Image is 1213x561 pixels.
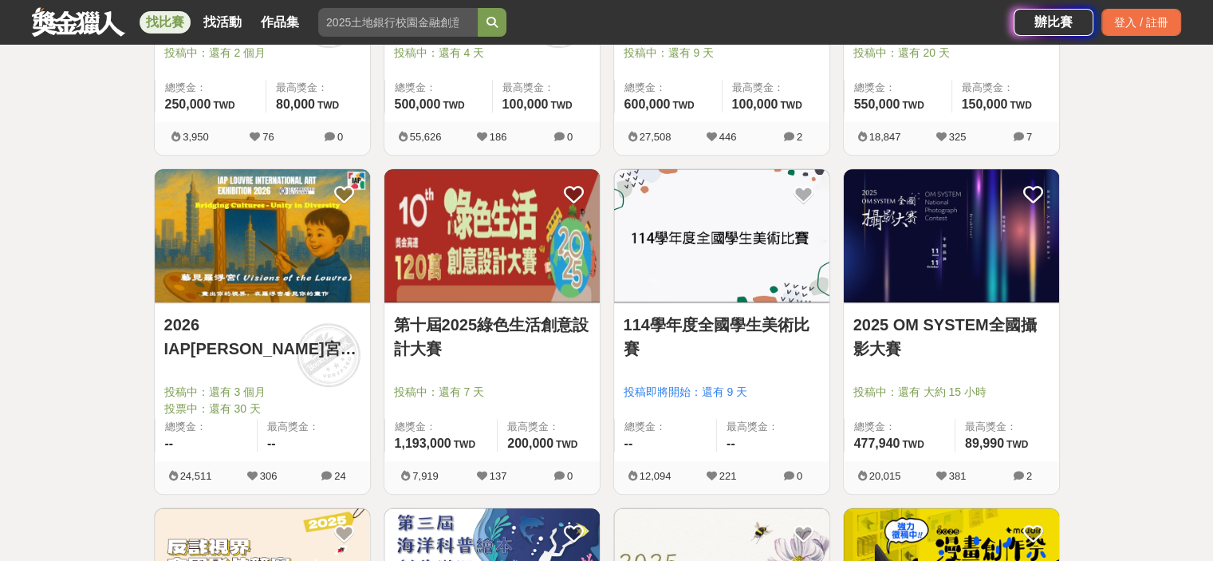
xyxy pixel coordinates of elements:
span: 550,000 [854,97,900,111]
a: 114學年度全國學生美術比賽 [624,313,820,361]
span: 100,000 [502,97,549,111]
span: 最高獎金： [732,80,820,96]
span: 200,000 [507,437,553,450]
span: 55,626 [410,131,442,143]
span: 1,193,000 [395,437,451,450]
span: 0 [337,131,343,143]
span: 20,015 [869,470,901,482]
span: 最高獎金： [276,80,360,96]
span: 2 [1026,470,1032,482]
span: 總獎金： [395,80,482,96]
span: 7,919 [412,470,439,482]
span: TWD [317,100,339,111]
span: 89,990 [965,437,1004,450]
span: 最高獎金： [727,419,820,435]
span: 最高獎金： [502,80,590,96]
a: 找活動 [197,11,248,34]
span: TWD [213,100,234,111]
span: -- [727,437,735,450]
span: 186 [490,131,507,143]
span: TWD [902,439,924,450]
span: 最高獎金： [507,419,589,435]
a: 作品集 [254,11,305,34]
span: 3,950 [183,131,209,143]
span: 0 [567,131,573,143]
span: 7 [1026,131,1032,143]
span: 投稿中：還有 9 天 [624,45,820,61]
span: 投票中：還有 30 天 [164,401,360,417]
span: 446 [719,131,737,143]
span: 24 [334,470,345,482]
span: 306 [260,470,278,482]
span: TWD [1010,100,1031,111]
span: TWD [780,100,801,111]
span: -- [624,437,633,450]
a: 2025 OM SYSTEM全國攝影大賽 [853,313,1050,361]
span: 投稿中：還有 7 天 [394,384,590,401]
span: 27,508 [640,131,671,143]
span: TWD [902,100,924,111]
span: TWD [556,439,577,450]
span: 12,094 [640,470,671,482]
span: 總獎金： [395,419,488,435]
a: 辦比賽 [1014,9,1093,36]
span: -- [165,437,174,450]
span: 總獎金： [854,419,945,435]
span: 18,847 [869,131,901,143]
span: 最高獎金： [962,80,1050,96]
a: 2026 IAP[PERSON_NAME]宮國際藝術展徵件 [164,313,360,361]
span: 投稿中：還有 4 天 [394,45,590,61]
img: Cover Image [155,169,370,302]
span: 150,000 [962,97,1008,111]
span: TWD [550,100,572,111]
span: 投稿中：還有 大約 15 小時 [853,384,1050,401]
span: 總獎金： [624,80,712,96]
span: 24,511 [180,470,212,482]
span: 137 [490,470,507,482]
span: 250,000 [165,97,211,111]
span: 最高獎金： [267,419,360,435]
span: TWD [672,100,694,111]
span: 325 [949,131,967,143]
img: Cover Image [844,169,1059,302]
span: 投稿中：還有 3 個月 [164,384,360,401]
span: 500,000 [395,97,441,111]
span: 0 [567,470,573,482]
span: 381 [949,470,967,482]
input: 2025土地銀行校園金融創意挑戰賽：從你出發 開啟智慧金融新頁 [318,8,478,37]
span: 221 [719,470,737,482]
span: 0 [797,470,802,482]
span: 600,000 [624,97,671,111]
span: 投稿中：還有 2 個月 [164,45,360,61]
span: 76 [262,131,274,143]
span: 投稿中：還有 20 天 [853,45,1050,61]
span: 2 [797,131,802,143]
span: 80,000 [276,97,315,111]
span: 最高獎金： [965,419,1050,435]
span: 總獎金： [165,419,248,435]
span: 總獎金： [854,80,942,96]
span: TWD [454,439,475,450]
div: 登入 / 註冊 [1101,9,1181,36]
a: Cover Image [844,169,1059,303]
a: Cover Image [384,169,600,303]
span: 總獎金： [624,419,707,435]
a: Cover Image [614,169,829,303]
span: -- [267,437,276,450]
img: Cover Image [384,169,600,302]
a: 找比賽 [140,11,191,34]
span: 100,000 [732,97,778,111]
span: 總獎金： [165,80,256,96]
img: Cover Image [614,169,829,302]
span: TWD [443,100,464,111]
span: TWD [1006,439,1028,450]
span: 477,940 [854,437,900,450]
span: 投稿即將開始：還有 9 天 [624,384,820,401]
a: Cover Image [155,169,370,303]
a: 第十屆2025綠色生活創意設計大賽 [394,313,590,361]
